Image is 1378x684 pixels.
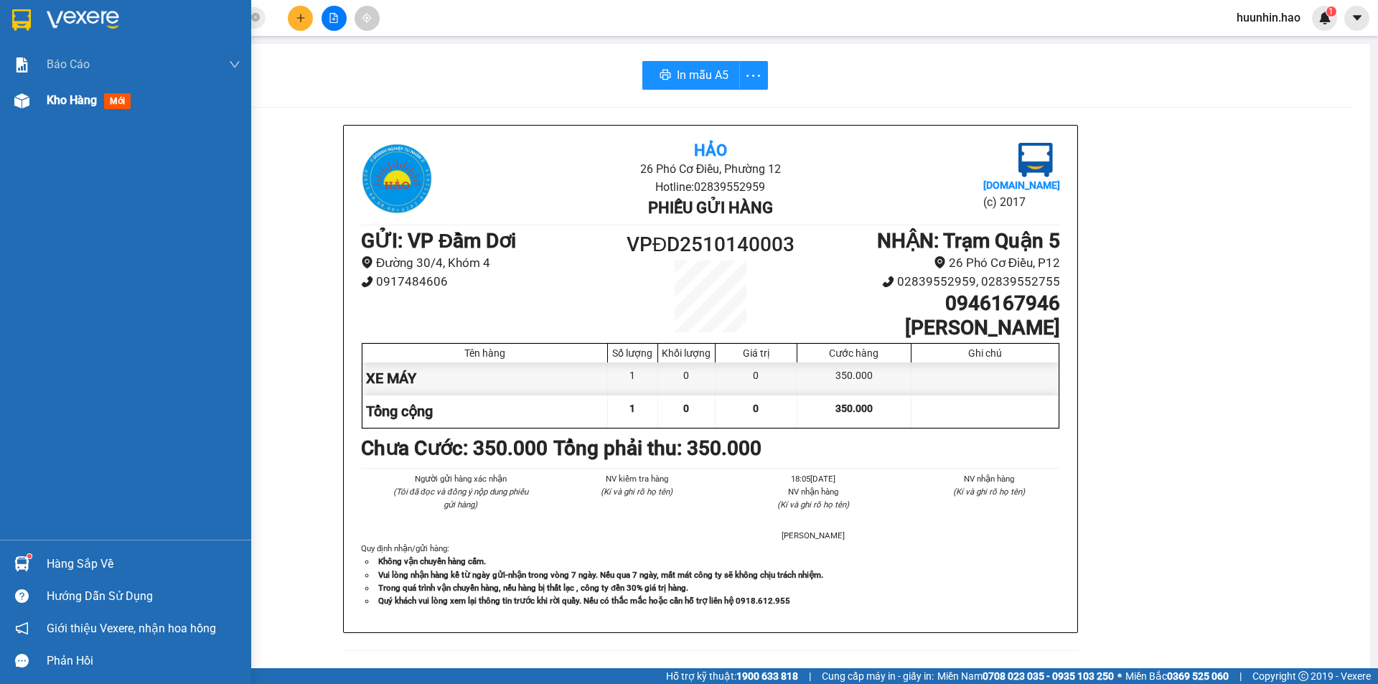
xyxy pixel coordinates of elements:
[366,347,604,359] div: Tên hàng
[378,570,823,580] strong: Vui lòng nhận hàng kể từ ngày gửi-nhận trong vòng 7 ngày. Nếu qua 7 ngày, mất mát công ty sẽ khôn...
[1117,673,1122,679] span: ⚪️
[801,347,907,359] div: Cước hàng
[648,199,773,217] b: Phiếu gửi hàng
[390,472,532,485] li: Người gửi hàng xác nhận
[1351,11,1364,24] span: caret-down
[566,472,708,485] li: NV kiểm tra hàng
[229,59,240,70] span: down
[797,362,911,395] div: 350.000
[877,229,1060,253] b: NHẬN : Trạm Quận 5
[611,347,654,359] div: Số lượng
[798,316,1060,340] h1: [PERSON_NAME]
[809,668,811,684] span: |
[15,589,29,603] span: question-circle
[251,13,260,22] span: close-circle
[18,104,173,128] b: GỬI : VP Đầm Dơi
[835,403,873,414] span: 350.000
[477,178,943,196] li: Hotline: 02839552959
[716,362,797,395] div: 0
[104,93,131,109] span: mới
[739,61,768,90] button: more
[47,586,240,607] div: Hướng dẫn sử dụng
[47,553,240,575] div: Hàng sắp về
[1239,668,1242,684] span: |
[694,141,727,159] b: Hảo
[822,668,934,684] span: Cung cấp máy in - giấy in:
[798,272,1060,291] li: 02839552959, 02839552755
[642,61,740,90] button: printerIn mẫu A5
[362,13,372,23] span: aim
[683,403,689,414] span: 0
[361,542,1060,606] div: Quy định nhận/gửi hàng :
[18,18,90,90] img: logo.jpg
[983,193,1060,211] li: (c) 2017
[777,500,849,510] i: (Kí và ghi rõ họ tên)
[553,436,761,460] b: Tổng phải thu: 350.000
[361,143,433,215] img: logo.jpg
[882,276,894,288] span: phone
[477,160,943,178] li: 26 Phó Cơ Điều, Phường 12
[953,487,1025,497] i: (Kí và ghi rõ họ tên)
[1167,670,1229,682] strong: 0369 525 060
[251,11,260,25] span: close-circle
[1125,668,1229,684] span: Miền Bắc
[608,362,658,395] div: 1
[662,347,711,359] div: Khối lượng
[47,650,240,672] div: Phản hồi
[14,93,29,108] img: warehouse-icon
[742,485,884,498] li: NV nhận hàng
[658,362,716,395] div: 0
[983,670,1114,682] strong: 0708 023 035 - 0935 103 250
[47,93,97,107] span: Kho hàng
[134,35,600,53] li: 26 Phó Cơ Điều, Phường 12
[601,487,672,497] i: (Kí và ghi rõ họ tên)
[1318,11,1331,24] img: icon-new-feature
[677,66,728,84] span: In mẫu A5
[378,596,790,606] strong: Quý khách vui lòng xem lại thông tin trước khi rời quầy. Nếu có thắc mắc hoặc cần hỗ trợ liên hệ ...
[362,362,608,395] div: XE MÁY
[740,67,767,85] span: more
[915,347,1055,359] div: Ghi chú
[798,291,1060,316] h1: 0946167946
[1018,143,1053,177] img: logo.jpg
[937,668,1114,684] span: Miền Nam
[736,670,798,682] strong: 1900 633 818
[361,253,623,273] li: Đường 30/4, Khóm 4
[361,276,373,288] span: phone
[378,556,486,566] strong: Không vận chuyển hàng cấm.
[27,554,32,558] sup: 1
[361,272,623,291] li: 0917484606
[322,6,347,31] button: file-add
[361,256,373,268] span: environment
[719,347,793,359] div: Giá trị
[15,654,29,667] span: message
[378,583,688,593] strong: Trong quá trình vận chuyển hàng, nếu hàng bị thất lạc , công ty đền 30% giá trị hàng.
[296,13,306,23] span: plus
[660,69,671,83] span: printer
[1328,6,1334,17] span: 1
[1326,6,1336,17] sup: 1
[47,619,216,637] span: Giới thiệu Vexere, nhận hoa hồng
[983,179,1060,191] b: [DOMAIN_NAME]
[753,403,759,414] span: 0
[629,403,635,414] span: 1
[288,6,313,31] button: plus
[1298,671,1308,681] span: copyright
[134,53,600,71] li: Hotline: 02839552959
[742,472,884,485] li: 18:05[DATE]
[15,622,29,635] span: notification
[355,6,380,31] button: aim
[47,55,90,73] span: Báo cáo
[666,668,798,684] span: Hỗ trợ kỹ thuật:
[742,529,884,542] li: [PERSON_NAME]
[361,229,516,253] b: GỬI : VP Đầm Dơi
[623,229,798,261] h1: VPĐD2510140003
[393,487,528,510] i: (Tôi đã đọc và đồng ý nộp dung phiếu gửi hàng)
[1344,6,1369,31] button: caret-down
[1225,9,1312,27] span: huunhin.hao
[12,9,31,31] img: logo-vxr
[361,436,548,460] b: Chưa Cước : 350.000
[14,57,29,72] img: solution-icon
[919,472,1061,485] li: NV nhận hàng
[329,13,339,23] span: file-add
